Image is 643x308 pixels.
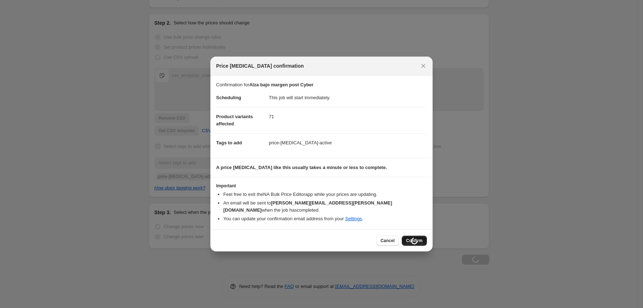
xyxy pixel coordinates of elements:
[216,140,242,145] span: Tags to add
[216,183,427,189] h3: Important
[216,114,253,126] span: Product variants affected
[223,199,427,214] li: An email will be sent to when the job has completed .
[216,81,427,88] p: Confirmation for
[223,215,427,222] li: You can update your confirmation email address from your .
[249,82,313,87] b: Alza bajo margen post Cyber
[345,216,362,221] a: Settings
[376,236,399,246] button: Cancel
[223,191,427,198] li: Feel free to exit the NA Bulk Price Editor app while your prices are updating.
[381,238,395,244] span: Cancel
[418,61,428,71] button: Close
[216,165,387,170] b: A price [MEDICAL_DATA] like this usually takes a minute or less to complete.
[216,62,304,69] span: Price [MEDICAL_DATA] confirmation
[223,200,392,213] b: [PERSON_NAME][EMAIL_ADDRESS][PERSON_NAME][DOMAIN_NAME]
[269,107,427,126] dd: 71
[269,133,427,152] dd: price-[MEDICAL_DATA]-active
[269,88,427,107] dd: This job will start immediately.
[216,95,241,100] span: Scheduling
